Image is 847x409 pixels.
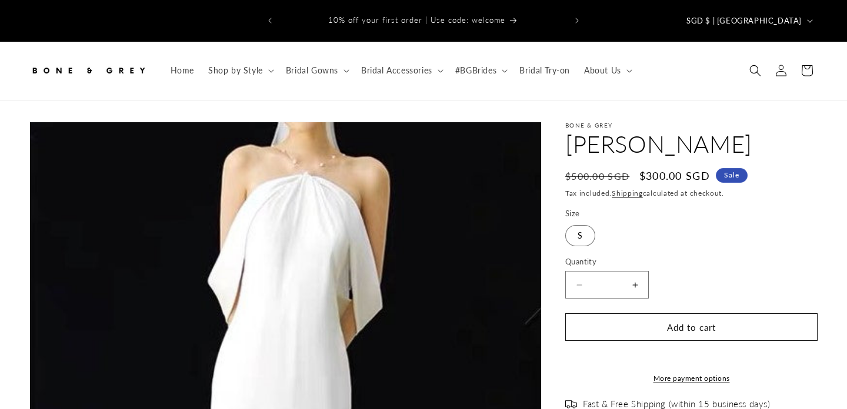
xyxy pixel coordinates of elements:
button: Previous announcement [257,9,283,32]
summary: About Us [577,58,637,83]
summary: Bridal Accessories [354,58,448,83]
s: $500.00 SGD [565,169,629,183]
button: Add to cart [565,313,818,341]
a: Home [164,58,201,83]
a: Bone and Grey Bridal [25,53,152,88]
span: #BGBrides [455,65,496,76]
h1: [PERSON_NAME] [565,129,818,159]
span: Bridal Gowns [286,65,338,76]
summary: Search [742,58,768,83]
span: Bridal Try-on [519,65,570,76]
a: Shipping [612,189,643,197]
button: Next announcement [564,9,590,32]
summary: Bridal Gowns [279,58,354,83]
span: Home [171,65,194,76]
button: SGD $ | [GEOGRAPHIC_DATA] [679,9,818,32]
label: Quantity [565,256,818,268]
span: Shop by Style [208,65,263,76]
label: S [565,225,595,246]
p: Bone & Grey [565,122,818,129]
a: Bridal Try-on [512,58,577,83]
div: Tax included. calculated at checkout. [565,187,818,199]
summary: #BGBrides [448,58,512,83]
span: Sale [716,168,748,183]
span: SGD $ | [GEOGRAPHIC_DATA] [686,15,802,27]
a: More payment options [565,373,818,384]
img: Bone and Grey Bridal [29,58,147,83]
span: 10% off your first order | Use code: welcome [328,15,505,25]
span: About Us [584,65,621,76]
span: $300.00 SGD [639,168,710,184]
legend: Size [565,208,581,220]
span: Bridal Accessories [361,65,432,76]
summary: Shop by Style [201,58,279,83]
